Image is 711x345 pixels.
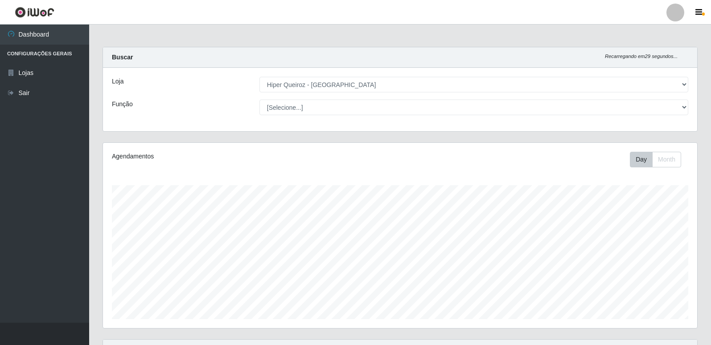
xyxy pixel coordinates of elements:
div: First group [630,152,681,167]
strong: Buscar [112,54,133,61]
button: Day [630,152,653,167]
button: Month [652,152,681,167]
div: Agendamentos [112,152,344,161]
label: Função [112,100,133,109]
i: Recarregando em 29 segundos... [605,54,678,59]
label: Loja [112,77,123,86]
div: Toolbar with button groups [630,152,688,167]
img: CoreUI Logo [15,7,54,18]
